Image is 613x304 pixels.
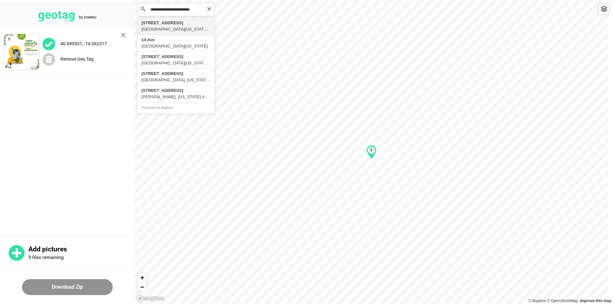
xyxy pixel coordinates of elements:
[60,41,107,46] label: 40.699537, -74.062317
[138,3,214,16] input: Search
[141,43,210,49] div: [GEOGRAPHIC_DATA][US_STATE]
[28,255,64,260] p: 9 files remaining
[601,6,607,12] img: toggleLayer
[121,33,125,37] img: cross
[528,299,546,303] a: Mapbox
[141,37,210,43] div: 14 Ave
[141,87,210,94] div: [STREET_ADDRESS]
[22,279,113,295] button: Download Zip
[207,5,212,11] button: Clear
[141,20,210,26] div: [STREET_ADDRESS]
[28,245,134,253] p: Add pictures
[60,56,94,62] label: Remove Geo Tag
[141,26,210,33] div: [GEOGRAPHIC_DATA][US_STATE], [GEOGRAPHIC_DATA]
[136,295,164,302] a: Mapbox logo
[370,148,372,152] b: 1
[141,60,210,66] div: [GEOGRAPHIC_DATA][US_STATE], [GEOGRAPHIC_DATA]
[141,54,210,60] div: [STREET_ADDRESS]
[547,299,578,303] a: OpenStreetMap
[5,36,12,43] span: 1
[141,70,210,77] div: [STREET_ADDRESS]
[580,299,611,303] a: Map feedback
[367,145,376,159] div: Map marker
[138,273,147,282] button: Zoom in
[138,282,147,292] button: Zoom out
[4,34,39,70] img: 2Q==
[141,106,173,109] a: Powered by Mapbox
[141,77,210,83] div: [GEOGRAPHIC_DATA], [US_STATE] 49829, [GEOGRAPHIC_DATA]
[38,8,75,22] tspan: geotag
[141,94,210,100] div: [PERSON_NAME], [US_STATE] 46404, [GEOGRAPHIC_DATA]
[42,38,55,50] img: uploadImagesAlt
[79,15,96,19] tspan: by inseetu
